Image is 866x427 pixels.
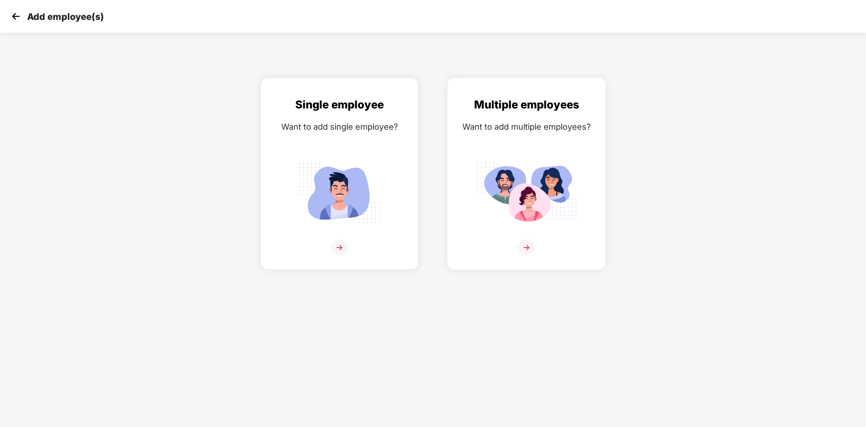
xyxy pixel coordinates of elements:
p: Add employee(s) [27,11,104,22]
img: svg+xml;base64,PHN2ZyB4bWxucz0iaHR0cDovL3d3dy53My5vcmcvMjAwMC9zdmciIGlkPSJNdWx0aXBsZV9lbXBsb3llZS... [476,158,577,228]
div: Want to add single employee? [270,120,409,133]
img: svg+xml;base64,PHN2ZyB4bWxucz0iaHR0cDovL3d3dy53My5vcmcvMjAwMC9zdmciIHdpZHRoPSIzNiIgaGVpZ2h0PSIzNi... [518,239,535,256]
div: Multiple employees [457,96,596,113]
div: Single employee [270,96,409,113]
img: svg+xml;base64,PHN2ZyB4bWxucz0iaHR0cDovL3d3dy53My5vcmcvMjAwMC9zdmciIGlkPSJTaW5nbGVfZW1wbG95ZWUiIH... [289,158,390,228]
div: Want to add multiple employees? [457,120,596,133]
img: svg+xml;base64,PHN2ZyB4bWxucz0iaHR0cDovL3d3dy53My5vcmcvMjAwMC9zdmciIHdpZHRoPSIzNiIgaGVpZ2h0PSIzNi... [331,239,348,256]
img: svg+xml;base64,PHN2ZyB4bWxucz0iaHR0cDovL3d3dy53My5vcmcvMjAwMC9zdmciIHdpZHRoPSIzMCIgaGVpZ2h0PSIzMC... [9,9,23,23]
